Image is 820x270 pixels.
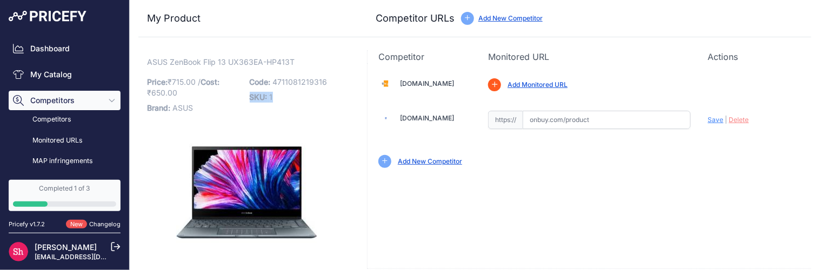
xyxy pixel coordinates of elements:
p: Monitored URL [488,50,691,63]
p: Actions [708,50,801,63]
span: Brand: [147,103,170,112]
a: Add Monitored URL [508,80,568,89]
span: Save [708,116,724,124]
span: 650.00 [151,88,177,97]
span: 715.00 [172,77,196,86]
div: Completed 1 of 3 [13,184,116,193]
a: Competitors [9,110,121,129]
a: Changelog [89,220,121,228]
span: Code: [250,77,271,86]
h3: Competitor URLs [376,11,455,26]
div: Pricefy v1.7.2 [9,220,45,229]
span: ASUS [172,103,193,112]
a: Monitored URLs [9,131,121,150]
input: onbuy.com/product [523,111,691,129]
h3: My Product [147,11,345,26]
a: Completed 1 of 3 [9,180,121,211]
span: Cost: [201,77,219,86]
a: Add New Competitor [478,14,543,22]
button: Competitors [9,91,121,110]
a: Dashboard [9,39,121,58]
span: https:// [488,111,523,129]
a: MAP infringements [9,152,121,171]
a: [DOMAIN_NAME] [400,79,454,87]
span: Price: [147,77,168,86]
span: ASUS ZenBook Flip 13 UX363EA-HP413T [147,55,295,69]
a: [EMAIL_ADDRESS][DOMAIN_NAME] [35,253,148,261]
img: Pricefy Logo [9,11,86,22]
span: | [725,116,728,124]
p: Competitor [378,50,471,63]
span: 4711081219316 [273,77,328,86]
span: Competitors [30,95,101,106]
a: [PERSON_NAME] [35,242,97,252]
span: SKU: [250,92,268,102]
span: / ₹ [147,77,219,97]
p: ₹ [147,75,243,100]
a: My Catalog [9,65,121,84]
span: Delete [729,116,749,124]
span: 1 [270,92,273,102]
a: Add New Competitor [398,157,462,165]
a: [DOMAIN_NAME] [400,114,454,122]
span: New [66,220,87,229]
